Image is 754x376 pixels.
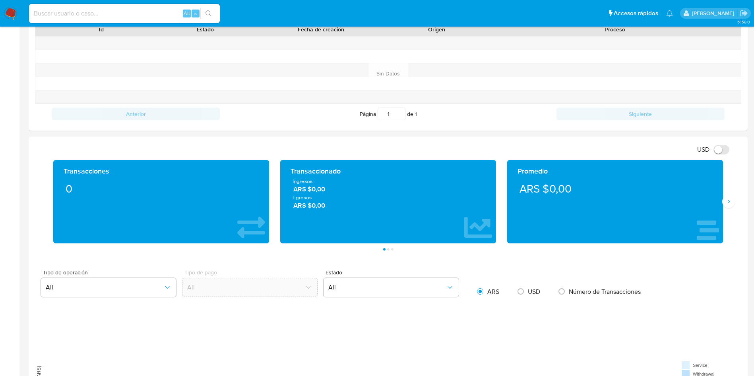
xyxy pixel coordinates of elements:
[556,108,725,120] button: Siguiente
[614,9,658,17] span: Accesos rápidos
[494,25,735,33] div: Proceso
[184,10,190,17] span: Alt
[740,9,748,17] a: Salir
[55,25,148,33] div: Id
[390,25,483,33] div: Origen
[29,8,220,19] input: Buscar usuario o caso...
[263,25,379,33] div: Fecha de creación
[666,10,673,17] a: Notificaciones
[737,19,750,25] span: 3.158.0
[52,108,220,120] button: Anterior
[200,8,217,19] button: search-icon
[360,108,417,120] span: Página de
[159,25,252,33] div: Estado
[415,110,417,118] span: 1
[692,10,737,17] p: gustavo.deseta@mercadolibre.com
[194,10,197,17] span: s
